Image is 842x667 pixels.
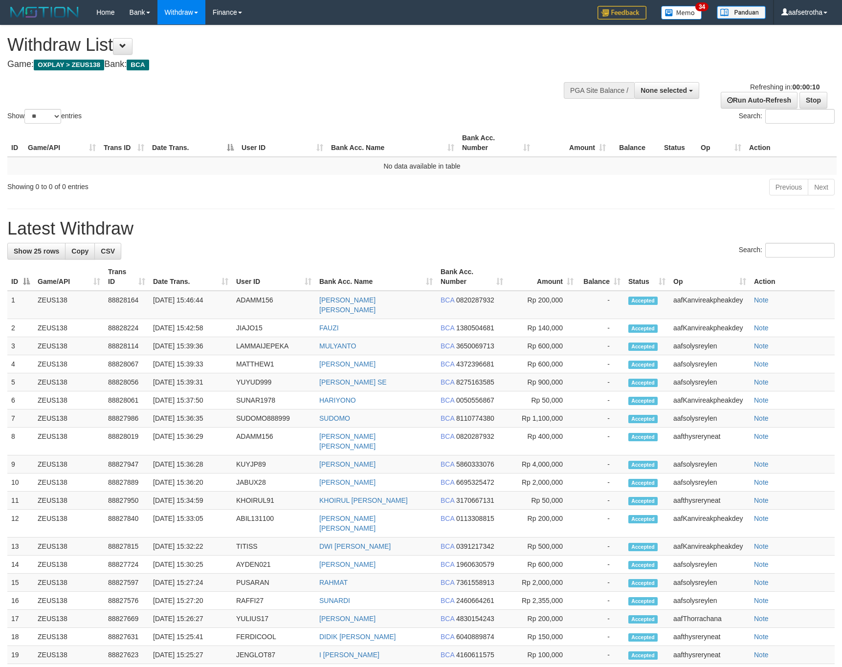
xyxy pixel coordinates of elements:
td: 88827576 [104,592,149,610]
a: Note [754,378,769,386]
span: OXPLAY > ZEUS138 [34,60,104,70]
span: Accepted [628,361,658,369]
td: - [577,391,624,409]
td: [DATE] 15:46:44 [149,291,232,319]
th: Bank Acc. Number: activate to sort column ascending [437,263,507,291]
td: 14 [7,556,34,574]
td: 88827840 [104,510,149,538]
span: BCA [441,560,454,568]
td: LAMMAIJEPEKA [232,337,315,355]
a: [PERSON_NAME] [PERSON_NAME] [319,296,376,314]
td: JIAJO15 [232,319,315,337]
td: - [577,574,624,592]
td: ZEUS138 [34,373,104,391]
td: - [577,473,624,492]
td: ZEUS138 [34,610,104,628]
td: Rp 1,100,000 [507,409,577,428]
th: Date Trans.: activate to sort column ascending [149,263,232,291]
th: Bank Acc. Name: activate to sort column ascending [327,129,458,157]
td: ZEUS138 [34,628,104,646]
td: 88828114 [104,337,149,355]
td: JENGLOT87 [232,646,315,664]
td: Rp 200,000 [507,291,577,319]
span: Copy 6695325472 to clipboard [456,478,494,486]
td: FERDICOOL [232,628,315,646]
td: ZEUS138 [34,510,104,538]
td: - [577,610,624,628]
span: CSV [101,247,115,255]
td: ZEUS138 [34,556,104,574]
td: aafthysreryneat [669,428,750,455]
span: BCA [441,396,454,404]
a: [PERSON_NAME] [PERSON_NAME] [319,515,376,532]
img: MOTION_logo.png [7,5,82,20]
th: Status [660,129,697,157]
span: Copy 2460664261 to clipboard [456,597,494,604]
span: BCA [441,597,454,604]
td: ZEUS138 [34,409,104,428]
td: [DATE] 15:36:29 [149,428,232,455]
a: Note [754,633,769,641]
th: User ID: activate to sort column ascending [232,263,315,291]
td: SUDOMO888999 [232,409,315,428]
span: Copy 8110774380 to clipboard [456,414,494,422]
span: BCA [441,342,454,350]
th: Trans ID: activate to sort column ascending [104,263,149,291]
td: KHOIRUL91 [232,492,315,510]
a: Note [754,396,769,404]
td: Rp 4,000,000 [507,455,577,473]
td: 88827623 [104,646,149,664]
td: ZEUS138 [34,455,104,473]
strong: 00:00:10 [792,83,820,91]
td: - [577,628,624,646]
td: [DATE] 15:37:50 [149,391,232,409]
a: [PERSON_NAME] [319,478,376,486]
a: Note [754,478,769,486]
span: BCA [441,360,454,368]
td: 88828056 [104,373,149,391]
span: Show 25 rows [14,247,59,255]
a: Note [754,515,769,522]
a: [PERSON_NAME] [319,460,376,468]
td: [DATE] 15:32:22 [149,538,232,556]
td: 88827986 [104,409,149,428]
th: ID: activate to sort column descending [7,263,34,291]
td: Rp 200,000 [507,510,577,538]
th: User ID: activate to sort column ascending [238,129,327,157]
td: PUSARAN [232,574,315,592]
td: [DATE] 15:27:24 [149,574,232,592]
a: Note [754,579,769,586]
label: Search: [739,243,835,258]
a: Note [754,342,769,350]
h1: Withdraw List [7,35,552,55]
td: KUYJP89 [232,455,315,473]
td: 1 [7,291,34,319]
a: Note [754,432,769,440]
th: Date Trans.: activate to sort column descending [148,129,238,157]
td: ZEUS138 [34,319,104,337]
a: DIDIK [PERSON_NAME] [319,633,396,641]
td: No data available in table [7,157,837,175]
td: 3 [7,337,34,355]
td: YUYUD999 [232,373,315,391]
td: YULIUS17 [232,610,315,628]
span: Copy 0391217342 to clipboard [456,542,494,550]
td: RAFFI27 [232,592,315,610]
a: Note [754,360,769,368]
th: Amount: activate to sort column ascending [534,129,610,157]
span: BCA [441,542,454,550]
h4: Game: Bank: [7,60,552,69]
span: Copy 0113308815 to clipboard [456,515,494,522]
th: Amount: activate to sort column ascending [507,263,577,291]
td: [DATE] 15:39:36 [149,337,232,355]
span: None selected [641,86,687,94]
td: 8 [7,428,34,455]
td: 17 [7,610,34,628]
th: Action [750,263,835,291]
td: Rp 140,000 [507,319,577,337]
div: Showing 0 to 0 of 0 entries [7,178,344,192]
td: [DATE] 15:36:28 [149,455,232,473]
span: BCA [441,432,454,440]
td: [DATE] 15:34:59 [149,492,232,510]
span: Accepted [628,579,658,587]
